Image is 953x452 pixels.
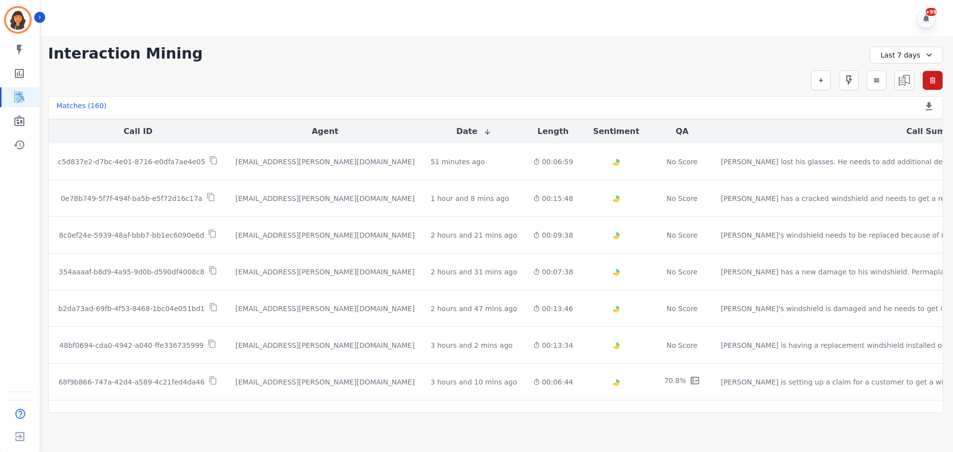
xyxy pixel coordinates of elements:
div: No Score [667,267,698,277]
div: Matches ( 160 ) [57,101,107,115]
div: No Score [667,157,698,167]
button: Date [456,126,491,137]
div: No Score [667,340,698,350]
button: Call ID [124,126,152,137]
h1: Interaction Mining [48,45,203,63]
div: 3 hours and 10 mins ago [430,377,517,387]
div: [EMAIL_ADDRESS][PERSON_NAME][DOMAIN_NAME] [235,157,414,167]
button: QA [676,126,688,137]
div: [EMAIL_ADDRESS][PERSON_NAME][DOMAIN_NAME] [235,340,414,350]
button: Agent [312,126,339,137]
p: 0e78b749-5f7f-494f-ba5b-e5f72d16c17a [61,194,202,203]
div: [EMAIL_ADDRESS][PERSON_NAME][DOMAIN_NAME] [235,267,414,277]
div: 3 hours and 2 mins ago [430,340,513,350]
div: [EMAIL_ADDRESS][PERSON_NAME][DOMAIN_NAME] [235,230,414,240]
p: 8c0ef24e-5939-48af-bbb7-bb1ec6090e6d [59,230,204,240]
button: Sentiment [593,126,639,137]
div: 00:13:46 [533,304,573,314]
div: 00:15:48 [533,194,573,203]
div: 00:06:44 [533,377,573,387]
div: 1 hour and 8 mins ago [430,194,509,203]
div: [EMAIL_ADDRESS][PERSON_NAME][DOMAIN_NAME] [235,194,414,203]
div: 00:13:34 [533,340,573,350]
p: 48bf0694-cda0-4942-a040-ffe336735999 [60,340,204,350]
div: 2 hours and 47 mins ago [430,304,517,314]
p: 354aaaaf-b8d9-4a95-9d0b-d590df4008c8 [59,267,204,277]
p: c5d837e2-d7bc-4e01-8716-e0dfa7ae4e05 [58,157,205,167]
div: 70.8% [664,376,686,388]
div: 00:07:38 [533,267,573,277]
button: Length [538,126,569,137]
div: No Score [667,304,698,314]
div: No Score [667,230,698,240]
div: Last 7 days [870,47,943,64]
div: 00:09:38 [533,230,573,240]
div: +99 [926,8,937,16]
p: 68f9b866-747a-42d4-a589-4c21fed4da46 [59,377,205,387]
div: 2 hours and 31 mins ago [430,267,517,277]
div: 2 hours and 21 mins ago [430,230,517,240]
div: 00:06:59 [533,157,573,167]
p: b2da73ad-69fb-4f53-8468-1bc04e051bd1 [59,304,205,314]
div: 83.3% [664,412,686,425]
img: Bordered avatar [6,8,30,32]
div: 51 minutes ago [430,157,484,167]
div: [EMAIL_ADDRESS][PERSON_NAME][DOMAIN_NAME] [235,377,414,387]
div: No Score [667,194,698,203]
div: [EMAIL_ADDRESS][PERSON_NAME][DOMAIN_NAME] [235,304,414,314]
